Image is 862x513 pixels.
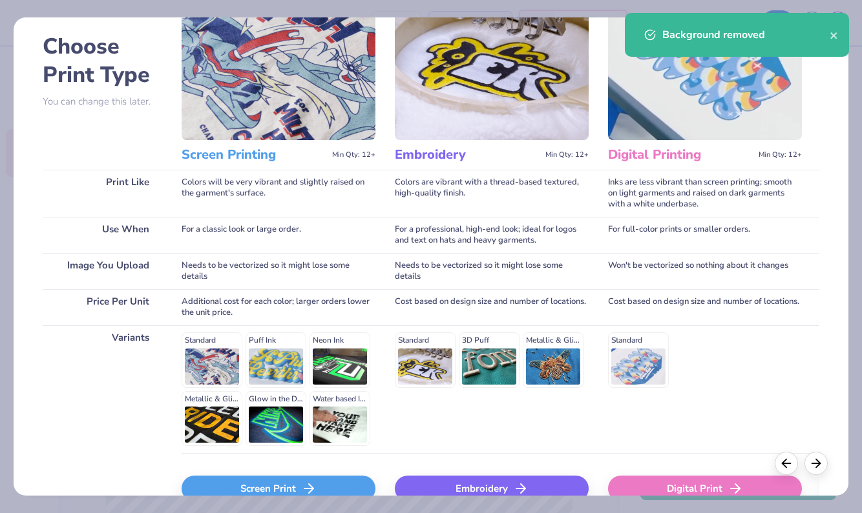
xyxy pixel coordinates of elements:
[395,7,589,140] img: Embroidery
[43,289,162,325] div: Price Per Unit
[332,150,375,159] span: Min Qty: 12+
[182,7,375,140] img: Screen Printing
[395,289,589,325] div: Cost based on design size and number of locations.
[395,476,589,501] div: Embroidery
[43,96,162,107] p: You can change this later.
[182,253,375,289] div: Needs to be vectorized so it might lose some details
[608,289,802,325] div: Cost based on design size and number of locations.
[608,7,802,140] img: Digital Printing
[182,146,327,163] h3: Screen Printing
[662,27,830,43] div: Background removed
[608,170,802,217] div: Inks are less vibrant than screen printing; smooth on light garments and raised on dark garments ...
[395,253,589,289] div: Needs to be vectorized so it might lose some details
[545,150,589,159] span: Min Qty: 12+
[43,217,162,253] div: Use When
[608,476,802,501] div: Digital Print
[182,289,375,325] div: Additional cost for each color; larger orders lower the unit price.
[43,170,162,217] div: Print Like
[43,32,162,89] h2: Choose Print Type
[395,170,589,217] div: Colors are vibrant with a thread-based textured, high-quality finish.
[608,146,753,163] h3: Digital Printing
[395,217,589,253] div: For a professional, high-end look; ideal for logos and text on hats and heavy garments.
[182,170,375,217] div: Colors will be very vibrant and slightly raised on the garment's surface.
[395,146,540,163] h3: Embroidery
[759,150,802,159] span: Min Qty: 12+
[182,217,375,253] div: For a classic look or large order.
[830,27,839,43] button: close
[182,476,375,501] div: Screen Print
[608,253,802,289] div: Won't be vectorized so nothing about it changes
[43,325,162,453] div: Variants
[43,253,162,289] div: Image You Upload
[608,217,802,253] div: For full-color prints or smaller orders.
